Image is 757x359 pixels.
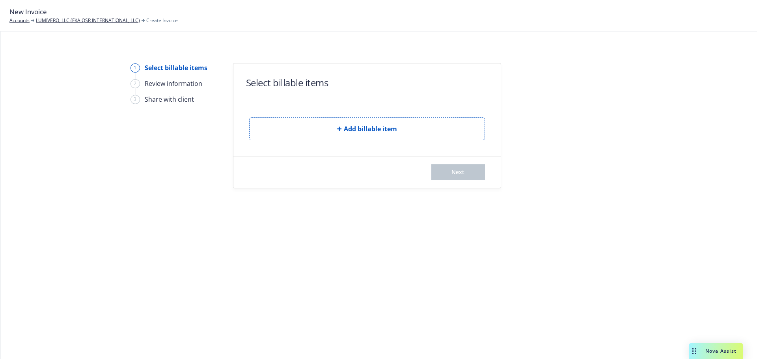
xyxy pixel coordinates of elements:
[249,117,485,140] button: Add billable item
[131,63,140,73] div: 1
[689,343,743,359] button: Nova Assist
[9,17,30,24] a: Accounts
[9,7,47,17] span: New Invoice
[36,17,140,24] a: LUMIVERO, LLC (FKA QSR INTERNATIONAL, LLC)
[146,17,178,24] span: Create Invoice
[451,168,464,176] span: Next
[344,124,397,134] span: Add billable item
[145,63,207,73] div: Select billable items
[431,164,485,180] button: Next
[689,343,699,359] div: Drag to move
[705,348,736,354] span: Nova Assist
[145,79,202,88] div: Review information
[145,95,194,104] div: Share with client
[131,79,140,88] div: 2
[131,95,140,104] div: 3
[246,76,328,89] h1: Select billable items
